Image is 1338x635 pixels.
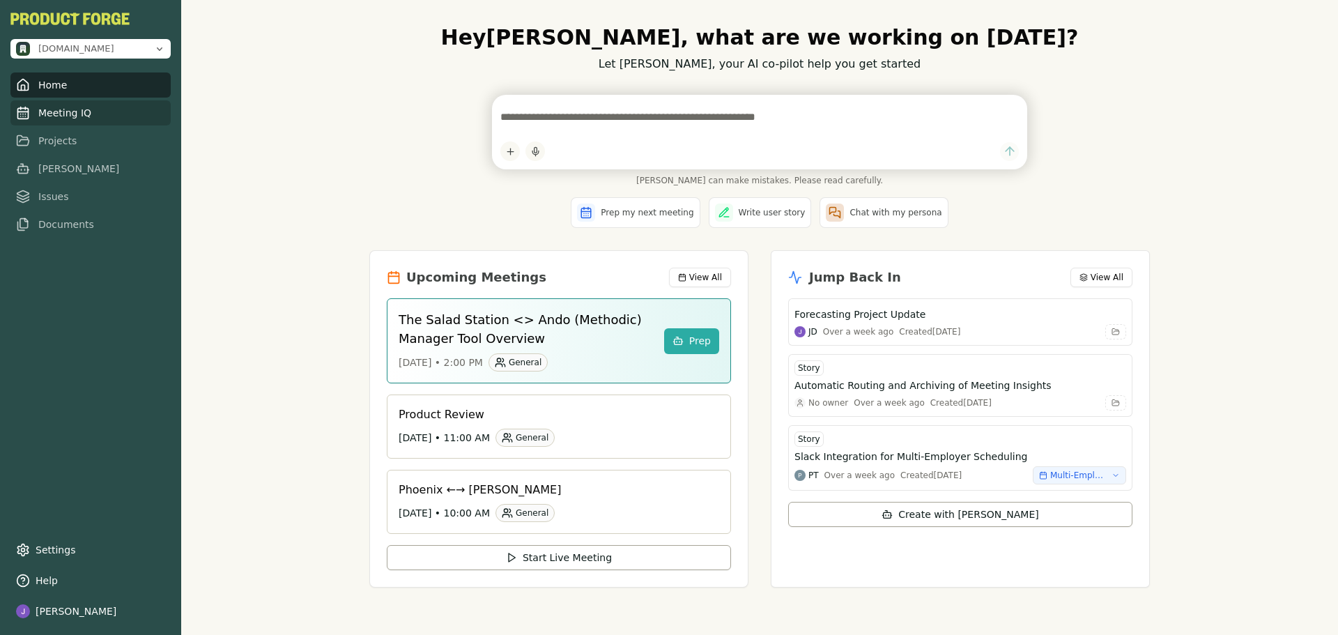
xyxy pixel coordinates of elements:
[406,268,546,287] h2: Upcoming Meetings
[809,268,901,287] h2: Jump Back In
[387,545,731,570] button: Start Live Meeting
[495,429,555,447] div: General
[399,504,708,522] div: [DATE] • 10:00 AM
[824,470,895,481] div: Over a week ago
[689,334,711,349] span: Prep
[820,197,948,228] button: Chat with my persona
[500,141,520,161] button: Add content to chat
[387,395,731,459] a: Product Review[DATE] • 11:00 AMGeneral
[669,268,731,287] button: View All
[794,378,1052,392] h3: Automatic Routing and Archiving of Meeting Insights
[10,568,171,593] button: Help
[399,429,708,447] div: [DATE] • 11:00 AM
[387,470,731,534] a: Phoenix ←→ [PERSON_NAME][DATE] • 10:00 AMGeneral
[794,450,1027,464] h3: Slack Integration for Multi-Employer Scheduling
[10,156,171,181] a: [PERSON_NAME]
[16,42,30,56] img: methodic.work
[10,537,171,563] a: Settings
[10,72,171,98] a: Home
[823,326,894,337] div: Over a week ago
[10,128,171,153] a: Projects
[489,353,548,372] div: General
[10,599,171,624] button: [PERSON_NAME]
[739,207,806,218] span: Write user story
[808,470,819,481] span: PT
[930,397,992,408] div: Created [DATE]
[788,502,1132,527] button: Create with [PERSON_NAME]
[899,326,960,337] div: Created [DATE]
[808,397,848,408] span: No owner
[38,43,114,55] span: methodic.work
[794,470,806,481] img: Phoenix Toews
[849,207,941,218] span: Chat with my persona
[16,604,30,618] img: profile
[495,504,555,522] div: General
[808,326,817,337] span: JD
[399,406,708,423] h3: Product Review
[794,326,806,337] img: Joe DeJulio
[10,13,130,25] button: PF-Logo
[10,184,171,209] a: Issues
[571,197,700,228] button: Prep my next meeting
[523,551,612,565] span: Start Live Meeting
[1070,268,1132,287] button: View All
[10,100,171,125] a: Meeting IQ
[492,175,1027,186] span: [PERSON_NAME] can make mistakes. Please read carefully.
[794,431,824,447] div: Story
[525,141,545,161] button: Start dictation
[900,470,962,481] div: Created [DATE]
[399,310,653,348] h3: The Salad Station <> Ando (Methodic) Manager Tool Overview
[10,39,171,59] button: Open organization switcher
[794,360,824,376] div: Story
[854,397,925,408] div: Over a week ago
[399,353,653,372] div: [DATE] • 2:00 PM
[1050,470,1106,481] span: Multi-Employer Scheduling Integration
[898,507,1038,521] span: Create with [PERSON_NAME]
[1000,142,1019,161] button: Send message
[794,307,925,321] h3: Forecasting Project Update
[689,272,722,283] span: View All
[10,13,130,25] img: Product Forge
[1033,466,1126,484] button: Multi-Employer Scheduling Integration
[709,197,812,228] button: Write user story
[10,212,171,237] a: Documents
[369,56,1150,72] p: Let [PERSON_NAME], your AI co-pilot help you get started
[387,298,731,383] a: The Salad Station <> Ando (Methodic) Manager Tool Overview[DATE] • 2:00 PMGeneralPrep
[369,25,1150,50] h1: Hey [PERSON_NAME] , what are we working on [DATE]?
[399,482,708,498] h3: Phoenix ←→ [PERSON_NAME]
[1091,272,1123,283] span: View All
[601,207,693,218] span: Prep my next meeting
